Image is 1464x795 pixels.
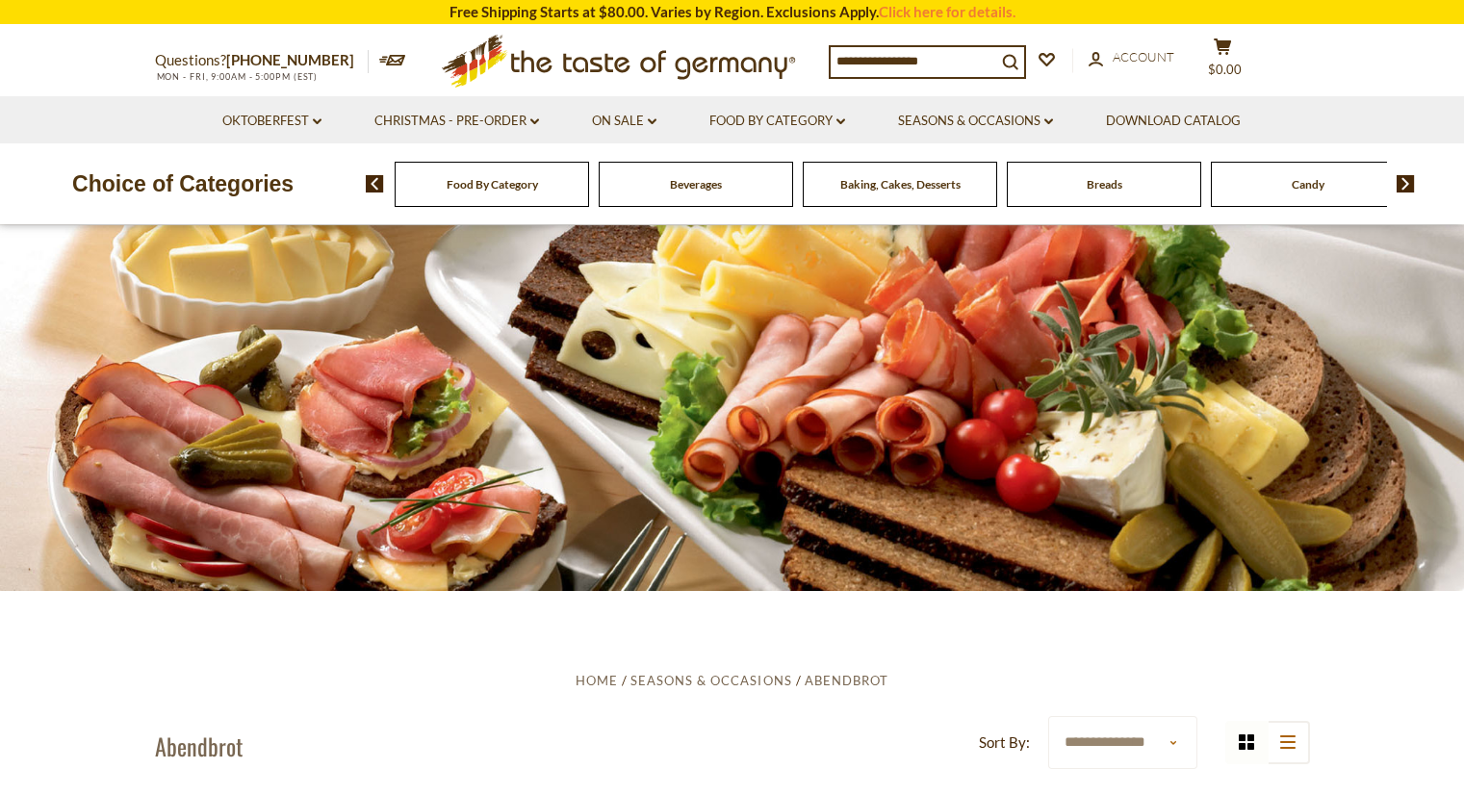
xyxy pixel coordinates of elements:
span: MON - FRI, 9:00AM - 5:00PM (EST) [155,71,319,82]
a: Abendbrot [805,673,888,688]
img: previous arrow [366,175,384,192]
button: $0.00 [1194,38,1252,86]
a: Food By Category [447,177,538,192]
a: Home [576,673,618,688]
span: $0.00 [1208,62,1242,77]
a: Breads [1087,177,1122,192]
a: Seasons & Occasions [630,673,791,688]
a: Download Catalog [1106,111,1241,132]
a: Beverages [670,177,722,192]
label: Sort By: [979,731,1030,755]
a: Candy [1292,177,1324,192]
a: Click here for details. [879,3,1015,20]
img: next arrow [1397,175,1415,192]
p: Questions? [155,48,369,73]
a: Seasons & Occasions [898,111,1053,132]
h1: Abendbrot [155,731,243,760]
a: Christmas - PRE-ORDER [374,111,539,132]
a: Baking, Cakes, Desserts [840,177,961,192]
a: On Sale [592,111,656,132]
a: Oktoberfest [222,111,321,132]
span: Account [1113,49,1174,64]
a: [PHONE_NUMBER] [226,51,354,68]
a: Food By Category [709,111,845,132]
a: Account [1089,47,1174,68]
